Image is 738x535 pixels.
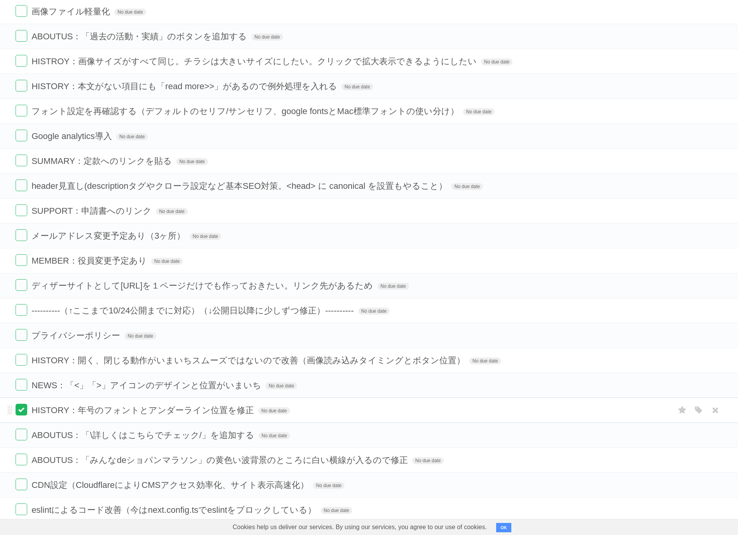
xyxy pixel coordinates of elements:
label: Done [16,503,27,515]
span: No due date [358,308,390,315]
span: メールアドレス変更予定あり（3ヶ所） [31,231,187,241]
span: No due date [252,33,283,40]
label: Done [16,204,27,216]
label: Done [16,180,27,191]
span: No due date [266,382,297,389]
label: Done [16,304,27,316]
span: No due date [412,457,444,464]
span: HISTORY：年号のフォントとアンダーライン位置を修正 [31,405,256,415]
span: No due date [176,158,208,165]
span: HISTROY：画像サイズがすべて同じ。チラシは大きいサイズにしたい。クリックで拡大表示できるようにしたい [31,56,479,66]
span: NEWS：「<」「>」アイコンのデザインと位置がいまいち [31,380,263,390]
span: HISTORY：開く、閉じる動作がいまいちスムーズではないので改善（画像読み込みタイミングとボタン位置） [31,355,467,365]
span: SUMMARY：定款へのリンクを貼る [31,156,174,166]
span: No due date [114,9,146,16]
span: No due date [124,333,156,340]
label: Done [16,55,27,67]
span: CDN設定（CloudflareによりCMSアクセス効率化、サイト表示高速化） [31,480,311,490]
label: Done [16,5,27,17]
span: プライバシーポリシー [31,331,122,340]
span: SUPPORT：申請書へのリンク [31,206,154,216]
span: No due date [151,258,183,265]
span: No due date [451,183,483,190]
label: Done [16,229,27,241]
span: ABOUTUS：「過去の活動・実績」のボタンを追加する [31,32,249,41]
span: Cookies help us deliver our services. By using our services, you agree to our use of cookies. [225,519,495,535]
label: Done [16,279,27,291]
span: No due date [341,83,373,90]
span: No due date [258,407,290,414]
span: 画像ファイル軽量化 [31,7,112,16]
label: Done [16,479,27,490]
label: Done [16,30,27,42]
label: Done [16,379,27,391]
span: ----------（↑ここまで10/24公開までに対応）（↓公開日以降に少しずつ修正）---------- [31,306,356,315]
span: No due date [190,233,221,240]
span: Google analytics導入 [31,131,114,141]
span: No due date [259,432,290,439]
span: MEMBER：役員変更予定あり [31,256,149,266]
label: Star task [675,404,690,417]
label: Done [16,105,27,116]
span: No due date [156,208,187,215]
label: Done [16,454,27,465]
label: Done [16,429,27,440]
label: Done [16,80,27,92]
span: ABOUTUS：「みんなdeショパンマラソン」の黄色い波背景のところに白い横線が入るので修正 [31,455,410,465]
span: No due date [463,108,495,115]
span: eslintによるコード改善（今はnext.config.tsでeslintをブロックしている） [31,505,318,515]
span: フォント設定を再確認する（デフォルトのセリフ/サンセリフ、google fontsとMac標準フォントの使い分け） [31,106,461,116]
span: No due date [378,283,409,290]
span: No due date [469,357,501,364]
label: Done [16,130,27,141]
label: Done [16,354,27,366]
label: Done [16,155,27,166]
label: Done [16,404,27,415]
span: header見直し(descriptionタグやクローラ設定など基本SEO対策。<head> に canonical を設置もやること） [31,181,449,191]
span: No due date [321,507,352,514]
span: No due date [481,58,512,65]
label: Done [16,254,27,266]
span: ABOUTUS：「\詳しくはこちらでチェック/」を追加する [31,430,256,440]
button: OK [496,523,511,532]
span: HISTORY：本文がない項目にも「read more>>」があるので例外処理を入れる [31,81,339,91]
span: ディザーサイトとして[URL]を１ページだけでも作っておきたい。リンク先があるため [31,281,375,290]
span: No due date [116,133,148,140]
span: No due date [313,482,345,489]
label: Done [16,329,27,341]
